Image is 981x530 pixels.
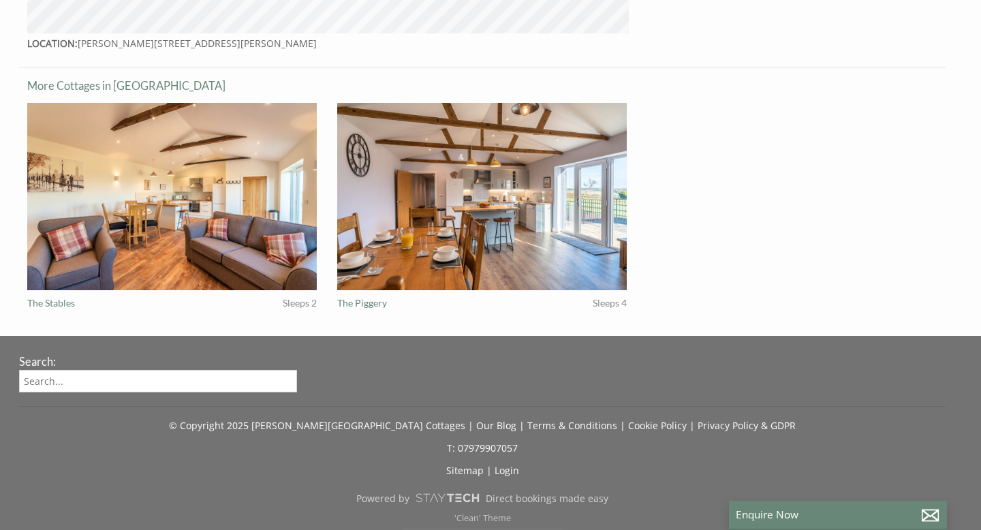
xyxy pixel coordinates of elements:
input: Search... [19,370,297,392]
img: An image of 'The Stables', Essex [27,103,317,290]
strong: Location: [27,37,78,50]
img: An image of 'The Piggery', Essex [337,103,627,290]
a: Our Blog [476,419,516,432]
a: The Piggery [337,297,387,309]
p: 'Clean' Theme [19,512,946,524]
a: Cookie Policy [628,419,687,432]
span: Sleeps 2 [283,297,317,309]
span: | [519,419,525,432]
a: Terms & Conditions [527,419,617,432]
p: [PERSON_NAME][STREET_ADDRESS][PERSON_NAME] [27,33,629,53]
span: | [689,419,695,432]
a: Privacy Policy & GDPR [698,419,796,432]
span: | [620,419,625,432]
a: The Stables [27,297,75,309]
a: © Copyright 2025 [PERSON_NAME][GEOGRAPHIC_DATA] Cottages [169,419,465,432]
p: Enquire Now [736,508,940,522]
a: Powered byDirect bookings made easy [19,486,946,510]
a: Sitemap [446,464,484,477]
span: | [468,419,473,432]
a: More Cottages in [GEOGRAPHIC_DATA] [27,79,225,92]
a: Login [495,464,519,477]
span: | [486,464,492,477]
span: Sleeps 4 [593,297,627,309]
img: scrumpy.png [415,490,480,506]
h3: Search: [19,355,297,368]
a: T: 07979907057 [447,441,518,454]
